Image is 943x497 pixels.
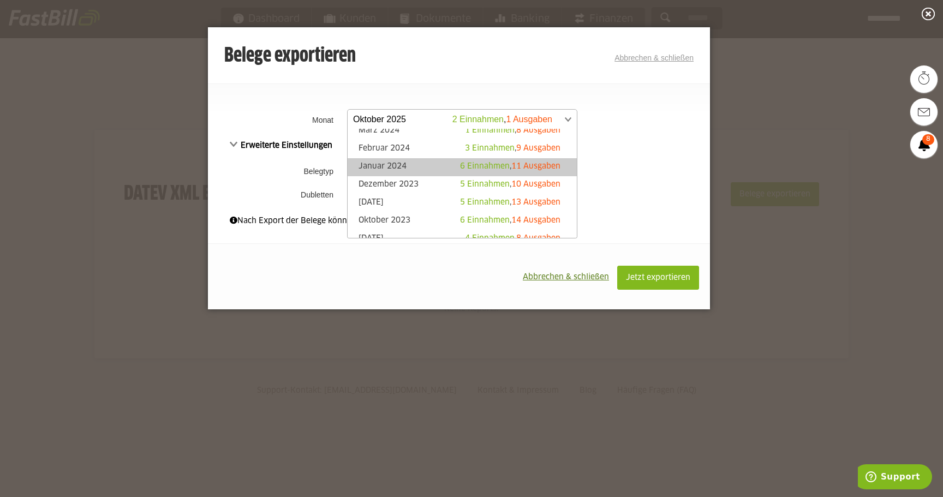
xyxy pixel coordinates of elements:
[617,266,699,290] button: Jetzt exportieren
[353,215,571,227] a: Oktober 2023
[614,53,694,62] a: Abbrechen & schließen
[465,233,560,244] div: ,
[516,127,560,134] span: 8 Ausgaben
[910,131,938,158] a: 8
[922,134,934,145] span: 8
[460,179,560,190] div: ,
[523,273,609,281] span: Abbrechen & schließen
[460,217,510,224] span: 6 Einnahmen
[465,127,515,134] span: 1 Einnahmen
[208,185,344,204] th: Dubletten
[465,235,515,242] span: 4 Einnahmen
[858,464,932,492] iframe: Öffnet ein Widget, in dem Sie weitere Informationen finden
[511,217,560,224] span: 14 Ausgaben
[511,199,560,206] span: 13 Ausgaben
[208,106,344,134] th: Monat
[353,197,571,209] a: [DATE]
[511,181,560,188] span: 10 Ausgaben
[516,235,560,242] span: 8 Ausgaben
[515,266,617,289] button: Abbrechen & schließen
[353,143,571,155] a: Februar 2024
[516,145,560,152] span: 9 Ausgaben
[353,179,571,191] a: Dezember 2023
[465,125,560,136] div: ,
[224,45,356,67] h3: Belege exportieren
[460,215,560,226] div: ,
[465,143,560,154] div: ,
[511,163,560,170] span: 11 Ausgaben
[353,125,571,137] a: März 2024
[460,163,510,170] span: 6 Einnahmen
[230,142,332,149] span: Erweiterte Einstellungen
[465,145,515,152] span: 3 Einnahmen
[460,197,560,208] div: ,
[460,181,510,188] span: 5 Einnahmen
[626,274,690,282] span: Jetzt exportieren
[460,161,560,172] div: ,
[353,233,571,245] a: [DATE]
[460,199,510,206] span: 5 Einnahmen
[208,157,344,185] th: Belegtyp
[230,215,688,227] div: Nach Export der Belege können diese nicht mehr bearbeitet werden.
[353,161,571,173] a: Januar 2024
